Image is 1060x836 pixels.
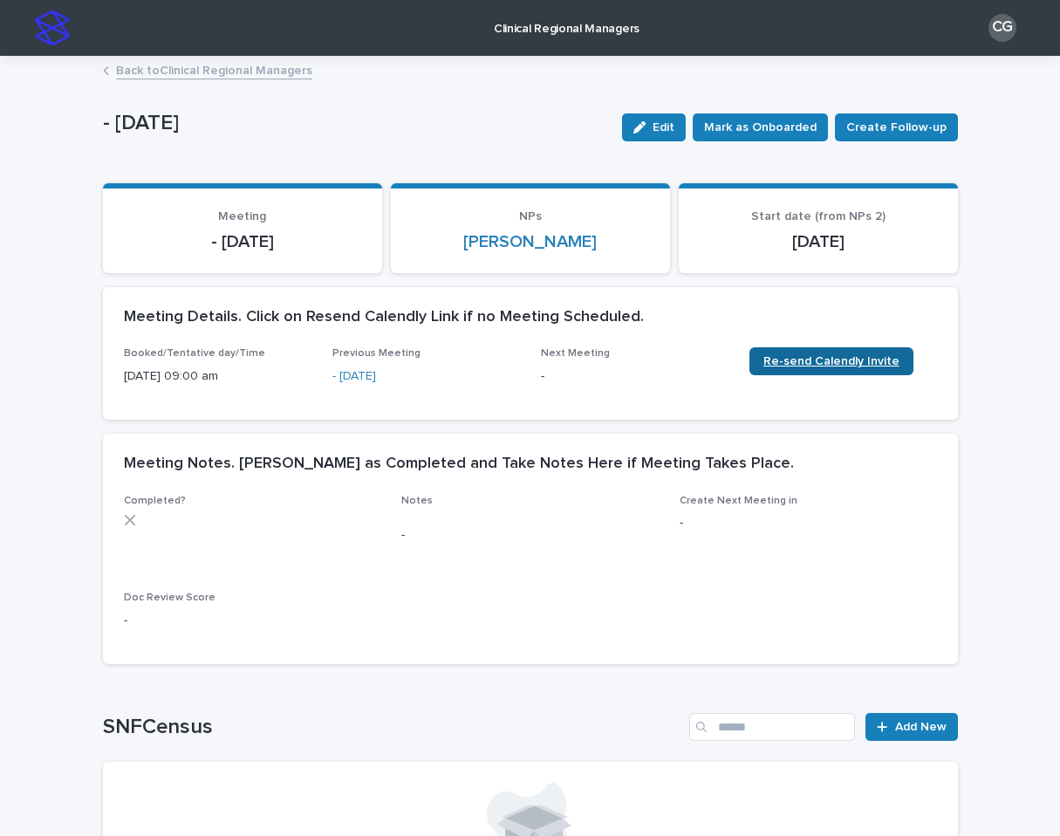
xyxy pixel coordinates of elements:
span: NPs [519,210,542,223]
span: Booked/Tentative day/Time [124,348,265,359]
p: [DATE] [700,231,937,252]
p: - [680,514,937,532]
span: Previous Meeting [332,348,421,359]
p: - [401,526,659,545]
a: - [DATE] [332,367,376,386]
a: Back toClinical Regional Managers [116,59,312,79]
h1: SNFCensus [103,715,683,740]
img: stacker-logo-s-only.png [35,10,70,45]
span: Create Follow-up [846,119,947,136]
span: Create Next Meeting in [680,496,797,506]
p: [DATE] 09:00 am [124,367,311,386]
span: Edit [653,121,674,134]
span: Next Meeting [541,348,610,359]
p: - [DATE] [103,111,608,136]
span: Doc Review Score [124,593,215,603]
h2: Meeting Details. Click on Resend Calendly Link if no Meeting Scheduled. [124,308,644,327]
h2: Meeting Notes. [PERSON_NAME] as Completed and Take Notes Here if Meeting Takes Place. [124,455,794,474]
div: CG [988,14,1016,42]
span: Start date (from NPs 2) [751,210,886,223]
input: Search [689,713,855,741]
button: Create Follow-up [835,113,958,141]
span: Completed? [124,496,186,506]
p: - [541,367,728,386]
span: Notes [401,496,433,506]
span: Add New [895,721,947,733]
button: Mark as Onboarded [693,113,828,141]
p: - [DATE] [124,231,361,252]
a: Re-send Calendly Invite [749,347,913,375]
span: Meeting [218,210,266,223]
button: Edit [622,113,686,141]
p: - [124,612,381,630]
span: Re-send Calendly Invite [763,355,899,367]
span: Mark as Onboarded [704,119,817,136]
a: [PERSON_NAME] [463,231,597,252]
a: Add New [865,713,957,741]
